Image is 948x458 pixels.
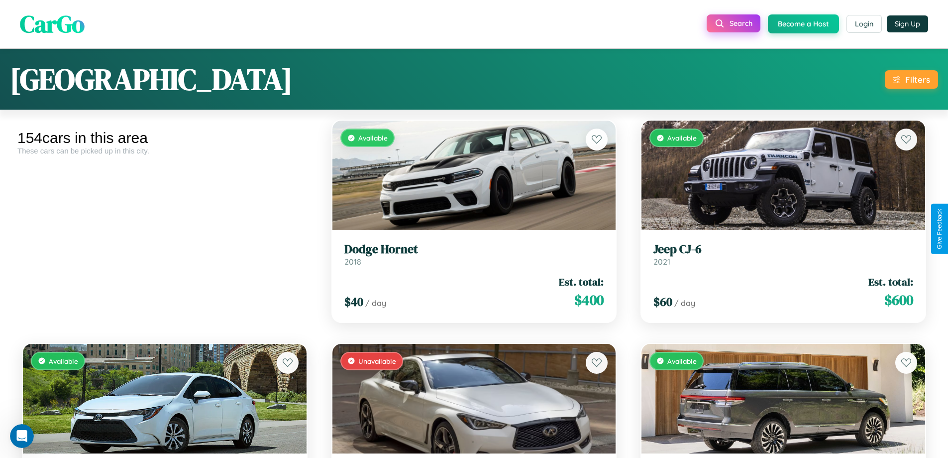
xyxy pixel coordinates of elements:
a: Dodge Hornet2018 [344,242,604,267]
span: Available [667,357,697,365]
button: Search [707,14,760,32]
h3: Jeep CJ-6 [653,242,913,257]
iframe: Intercom live chat [10,424,34,448]
span: / day [365,298,386,308]
span: CarGo [20,7,85,40]
div: These cars can be picked up in this city. [17,147,312,155]
button: Sign Up [887,15,928,32]
span: 2018 [344,257,361,267]
span: Unavailable [358,357,396,365]
button: Filters [885,70,938,89]
span: $ 400 [574,290,604,310]
h3: Dodge Hornet [344,242,604,257]
button: Become a Host [768,14,839,33]
span: $ 600 [884,290,913,310]
div: Filters [905,74,930,85]
span: Available [667,134,697,142]
span: 2021 [653,257,670,267]
span: Available [358,134,388,142]
span: Search [730,19,752,28]
span: $ 40 [344,294,363,310]
a: Jeep CJ-62021 [653,242,913,267]
span: Est. total: [868,275,913,289]
h1: [GEOGRAPHIC_DATA] [10,59,293,100]
div: 154 cars in this area [17,130,312,147]
span: Available [49,357,78,365]
span: Est. total: [559,275,604,289]
span: $ 60 [653,294,672,310]
div: Give Feedback [936,209,943,249]
button: Login [846,15,882,33]
span: / day [674,298,695,308]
